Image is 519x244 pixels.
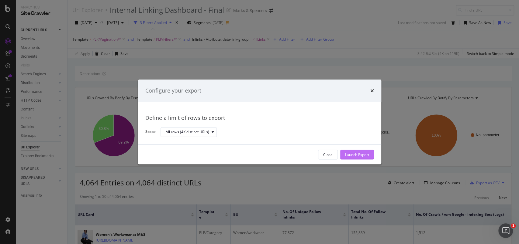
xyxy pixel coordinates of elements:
span: 1 [511,223,516,228]
div: modal [138,80,381,164]
label: Scope [145,129,156,136]
iframe: Intercom live chat [498,223,513,238]
div: Launch Export [345,152,369,157]
button: Launch Export [340,150,374,160]
button: All rows (4K distinct URLs) [161,127,217,137]
button: Close [318,150,338,160]
div: Configure your export [145,87,201,95]
div: Define a limit of rows to export [145,114,374,122]
div: Close [323,152,333,157]
div: All rows (4K distinct URLs) [166,130,209,134]
div: times [370,87,374,95]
